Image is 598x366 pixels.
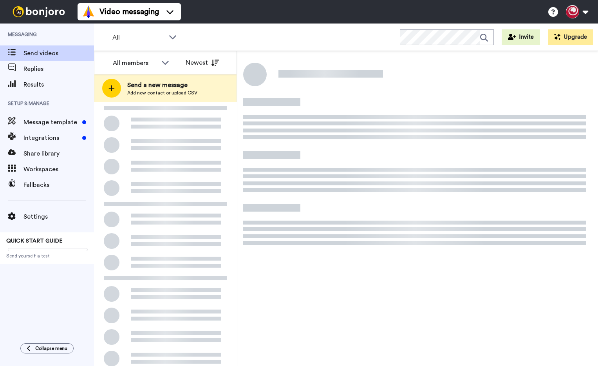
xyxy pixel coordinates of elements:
span: Settings [23,212,94,221]
img: bj-logo-header-white.svg [9,6,68,17]
button: Upgrade [548,29,593,45]
span: Video messaging [99,6,159,17]
button: Invite [502,29,540,45]
span: Send videos [23,49,94,58]
img: vm-color.svg [82,5,95,18]
span: Fallbacks [23,180,94,190]
span: Add new contact or upload CSV [127,90,197,96]
span: Send a new message [127,80,197,90]
span: QUICK START GUIDE [6,238,63,244]
span: Results [23,80,94,89]
span: All [112,33,165,42]
button: Newest [180,55,225,71]
div: All members [113,58,157,68]
span: Replies [23,64,94,74]
button: Collapse menu [20,343,74,353]
span: Send yourself a test [6,253,88,259]
span: Share library [23,149,94,158]
span: Message template [23,118,79,127]
span: Integrations [23,133,79,143]
span: Collapse menu [35,345,67,352]
span: Workspaces [23,165,94,174]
